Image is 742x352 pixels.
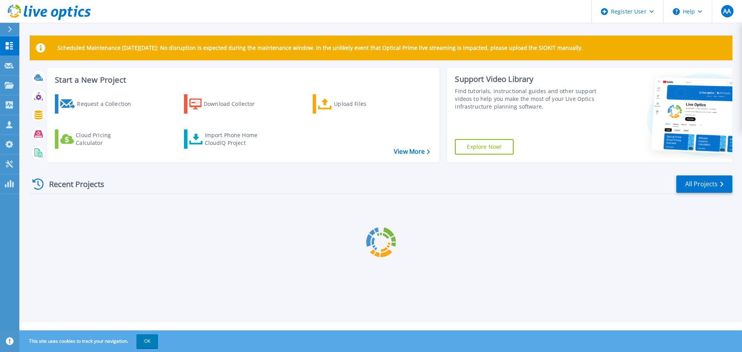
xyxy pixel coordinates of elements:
[455,87,600,111] div: Find tutorials, instructional guides and other support videos to help you make the most of your L...
[21,334,158,348] span: This site uses cookies to track your navigation.
[136,334,158,348] button: OK
[313,94,399,114] a: Upload Files
[204,96,265,112] div: Download Collector
[455,74,600,84] div: Support Video Library
[205,131,265,147] div: Import Phone Home CloudIQ Project
[723,8,731,14] span: AA
[77,96,139,112] div: Request a Collection
[455,139,514,155] a: Explore Now!
[676,175,732,193] a: All Projects
[55,94,141,114] a: Request a Collection
[55,76,430,84] h3: Start a New Project
[55,129,141,149] a: Cloud Pricing Calculator
[394,148,430,155] a: View More
[334,96,396,112] div: Upload Files
[76,131,138,147] div: Cloud Pricing Calculator
[30,175,115,194] div: Recent Projects
[184,94,270,114] a: Download Collector
[58,45,583,51] p: Scheduled Maintenance [DATE][DATE]: No disruption is expected during the maintenance window. In t...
